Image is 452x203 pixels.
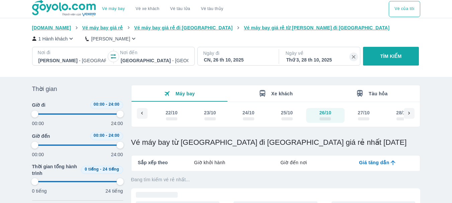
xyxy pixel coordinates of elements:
p: 24:00 [111,120,123,127]
p: 24 tiếng [105,188,123,194]
p: [PERSON_NAME] [91,35,130,42]
span: Máy bay [176,91,195,96]
p: 0 tiếng [32,188,47,194]
p: Ngày đi [203,50,272,57]
span: Vé máy bay giá rẻ đi [GEOGRAPHIC_DATA] [134,25,233,30]
span: Giá tăng dần [359,159,389,166]
span: 24:00 [108,133,119,138]
span: Tàu hỏa [369,91,388,96]
span: Vé máy bay giá rẻ [82,25,123,30]
div: 22/10 [166,109,178,116]
span: [DOMAIN_NAME] [32,25,71,30]
span: Giờ đến [32,133,50,139]
span: - [100,167,101,172]
span: Giờ đến nơi [280,159,307,166]
button: TÌM KIẾM [363,47,419,66]
h1: Vé máy bay từ [GEOGRAPHIC_DATA] đi [GEOGRAPHIC_DATA] giá rẻ nhất [DATE] [131,138,420,147]
button: 1 Hành khách [32,35,75,42]
p: Ngày về [286,50,355,57]
div: 28/10 [396,109,408,116]
a: Vé máy bay [102,6,125,11]
div: CN, 26 th 10, 2025 [204,57,271,63]
a: Vé tàu lửa [165,1,196,17]
p: Đang tìm kiếm vé rẻ nhất... [131,176,420,183]
span: 0 tiếng [85,167,99,172]
div: 23/10 [204,109,216,116]
div: choose transportation mode [97,1,229,17]
span: Thời gian [32,85,57,93]
p: 00:00 [32,151,44,158]
span: - [106,133,107,138]
div: 26/10 [319,109,331,116]
span: Giờ đi [32,102,46,108]
div: 25/10 [281,109,293,116]
button: [PERSON_NAME] [85,35,137,42]
div: choose transportation mode [389,1,420,17]
nav: breadcrumb [32,24,420,31]
span: - [106,102,107,107]
span: 24 tiếng [103,167,119,172]
p: 24:00 [111,151,123,158]
p: Nơi đi [38,49,107,56]
span: Vé máy bay giá rẻ từ [PERSON_NAME] đi [GEOGRAPHIC_DATA] [244,25,390,30]
a: Vé xe khách [135,6,159,11]
p: TÌM KIẾM [380,53,402,60]
div: lab API tabs example [168,156,420,170]
span: Xe khách [271,91,293,96]
span: 00:00 [94,102,105,107]
div: 24/10 [243,109,255,116]
div: Thứ 3, 28 th 10, 2025 [286,57,354,63]
p: 00:00 [32,120,44,127]
p: Nơi đến [120,49,189,56]
button: Vé tàu thủy [195,1,229,17]
span: Thời gian tổng hành trình [32,163,78,177]
p: 1 Hành khách [38,35,68,42]
button: Vé của tôi [389,1,420,17]
div: 27/10 [358,109,370,116]
span: Giờ khởi hành [194,159,225,166]
span: Sắp xếp theo [138,159,168,166]
span: 24:00 [108,102,119,107]
span: 00:00 [94,133,105,138]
